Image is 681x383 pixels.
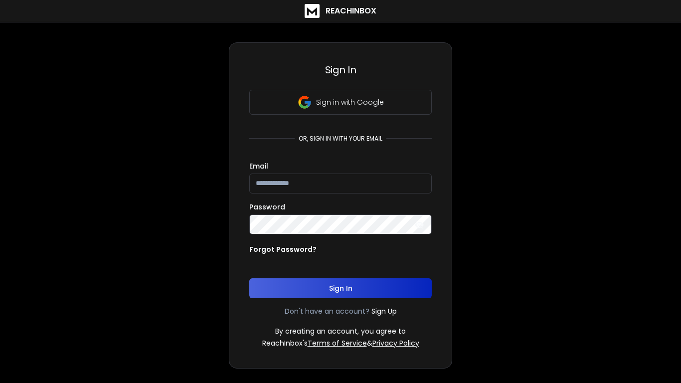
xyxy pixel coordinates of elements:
h3: Sign In [249,63,432,77]
label: Password [249,203,285,210]
button: Sign In [249,278,432,298]
a: ReachInbox [305,4,376,18]
h1: ReachInbox [326,5,376,17]
p: Sign in with Google [316,97,384,107]
p: or, sign in with your email [295,135,386,143]
label: Email [249,163,268,170]
p: Forgot Password? [249,244,317,254]
p: By creating an account, you agree to [275,326,406,336]
img: logo [305,4,320,18]
button: Sign in with Google [249,90,432,115]
a: Privacy Policy [372,338,419,348]
p: Don't have an account? [285,306,369,316]
p: ReachInbox's & [262,338,419,348]
a: Terms of Service [308,338,367,348]
a: Sign Up [371,306,397,316]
